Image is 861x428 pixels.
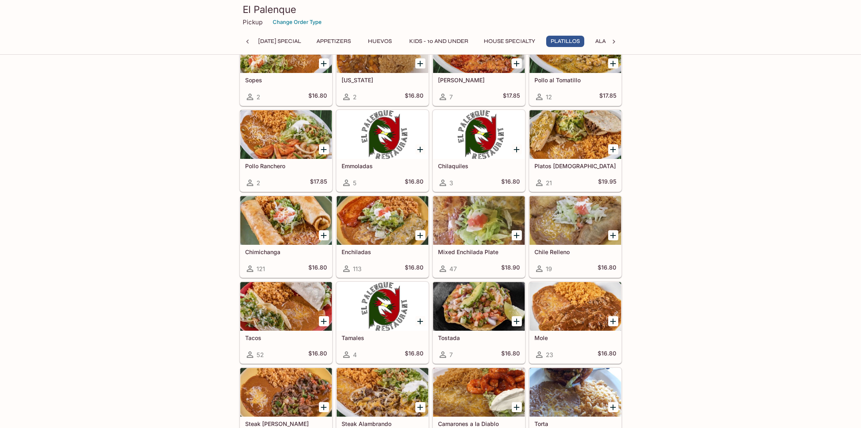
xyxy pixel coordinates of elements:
[405,36,473,47] button: Kids - 10 and Under
[438,77,520,83] h5: [PERSON_NAME]
[479,36,540,47] button: House Specialty
[438,334,520,341] h5: Tostada
[310,178,327,188] h5: $17.85
[336,110,429,192] a: Emmoladas5$16.80
[415,402,425,412] button: Add Steak Alambrando
[530,24,621,73] div: Pollo al Tomatillo
[308,350,327,360] h5: $16.80
[449,265,457,273] span: 47
[546,351,553,359] span: 23
[245,163,327,169] h5: Pollo Ranchero
[501,350,520,360] h5: $16.80
[240,110,332,192] a: Pollo Ranchero2$17.85
[337,196,428,245] div: Enchiladas
[312,36,355,47] button: Appetizers
[415,230,425,240] button: Add Enchiladas
[512,402,522,412] button: Add Camarones a la Diablo
[319,58,329,68] button: Add Sopes
[240,196,332,245] div: Chimichanga
[534,420,616,427] h5: Torta
[433,24,525,106] a: [PERSON_NAME]7$17.85
[405,350,423,360] h5: $16.80
[599,92,616,102] h5: $17.85
[342,77,423,83] h5: [US_STATE]
[433,196,525,245] div: Mixed Enchilada Plate
[405,264,423,274] h5: $16.80
[598,264,616,274] h5: $16.80
[243,3,619,16] h3: El Palenque
[534,248,616,255] h5: Chile Relleno
[438,163,520,169] h5: Chilaquiles
[337,282,428,331] div: Tamales
[591,36,682,47] button: Ala Carte and Side Orders
[337,110,428,159] div: Emmoladas
[256,265,265,273] span: 121
[529,196,622,278] a: Chile Relleno19$16.80
[512,144,522,154] button: Add Chilaquiles
[529,110,622,192] a: Platos [DEMOGRAPHIC_DATA]21$19.95
[353,179,357,187] span: 5
[546,36,584,47] button: Platillos
[608,230,618,240] button: Add Chile Relleno
[405,178,423,188] h5: $16.80
[353,93,357,101] span: 2
[433,368,525,417] div: Camarones a la Diablo
[449,179,453,187] span: 3
[530,282,621,331] div: Mole
[308,264,327,274] h5: $16.80
[245,420,327,427] h5: Steak [PERSON_NAME]
[433,282,525,364] a: Tostada7$16.80
[245,248,327,255] h5: Chimichanga
[337,368,428,417] div: Steak Alambrando
[342,163,423,169] h5: Emmoladas
[336,196,429,278] a: Enchiladas113$16.80
[245,77,327,83] h5: Sopes
[608,58,618,68] button: Add Pollo al Tomatillo
[530,196,621,245] div: Chile Relleno
[353,351,357,359] span: 4
[529,282,622,364] a: Mole23$16.80
[240,110,332,159] div: Pollo Ranchero
[438,248,520,255] h5: Mixed Enchilada Plate
[240,24,332,73] div: Sopes
[546,179,552,187] span: 21
[240,196,332,278] a: Chimichanga121$16.80
[503,92,520,102] h5: $17.85
[598,350,616,360] h5: $16.80
[512,316,522,326] button: Add Tostada
[608,402,618,412] button: Add Torta
[308,92,327,102] h5: $16.80
[546,265,552,273] span: 19
[245,334,327,341] h5: Tacos
[608,144,618,154] button: Add Platos Mexicanos
[433,24,525,73] div: Pollo Marindo
[256,351,264,359] span: 52
[449,351,453,359] span: 7
[269,16,325,28] button: Change Order Type
[438,420,520,427] h5: Camarones a la Diablo
[415,316,425,326] button: Add Tamales
[501,264,520,274] h5: $18.90
[534,334,616,341] h5: Mole
[342,248,423,255] h5: Enchiladas
[608,316,618,326] button: Add Mole
[319,144,329,154] button: Add Pollo Ranchero
[512,230,522,240] button: Add Mixed Enchilada Plate
[415,58,425,68] button: Add Colorado
[240,368,332,417] div: Steak Picado
[546,93,552,101] span: 12
[337,24,428,73] div: Colorado
[319,230,329,240] button: Add Chimichanga
[598,178,616,188] h5: $19.95
[336,24,429,106] a: [US_STATE]2$16.80
[342,420,423,427] h5: Steak Alambrando
[243,18,263,26] p: Pickup
[433,110,525,192] a: Chilaquiles3$16.80
[254,36,306,47] button: [DATE] Special
[353,265,361,273] span: 113
[319,402,329,412] button: Add Steak Picado
[534,77,616,83] h5: Pollo al Tomatillo
[530,368,621,417] div: Torta
[512,58,522,68] button: Add Pollo Marindo
[405,92,423,102] h5: $16.80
